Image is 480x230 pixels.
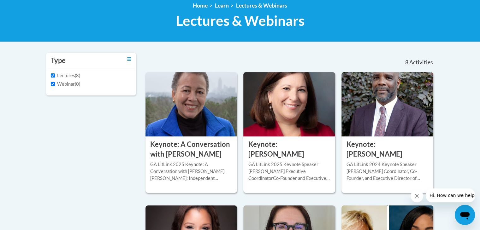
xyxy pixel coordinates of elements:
span: Activities [409,59,433,66]
span: (0) [75,81,80,87]
a: Toggle collapse [127,56,131,63]
a: Lectures & Webinars [236,2,287,9]
h3: Keynote: [PERSON_NAME] [346,140,429,159]
h3: Type [51,56,66,66]
div: GA LitLink 2025 Keynote Speaker [PERSON_NAME] Executive CoordinatorCo-Founder and Executive Direc... [248,161,330,182]
a: Course Logo Keynote: [PERSON_NAME]GA LitLink 2024 Keynote Speaker [PERSON_NAME] Coordinator, Co-F... [341,72,433,193]
img: Course Logo [145,72,237,136]
a: Learn [215,2,229,9]
a: Course Logo Keynote: A Conversation with [PERSON_NAME]GA LitLink 2025 Keynote: A Conversation wit... [145,72,237,193]
img: Course Logo [341,72,433,136]
iframe: Close message [411,190,423,202]
span: 8 [405,59,408,66]
a: Course Logo Keynote: [PERSON_NAME]GA LitLink 2025 Keynote Speaker [PERSON_NAME] Executive Coordin... [243,72,335,193]
iframe: Button to launch messaging window [455,205,475,225]
h3: Keynote: [PERSON_NAME] [248,140,330,159]
div: GA LitLink 2024 Keynote Speaker [PERSON_NAME] Coordinator, Co-Founder, and Executive Director of ... [346,161,429,182]
span: Lectures & Webinars [176,12,305,29]
iframe: Message from company [426,188,475,202]
a: Home [193,2,208,9]
label: Webinar [51,81,75,88]
h3: Keynote: A Conversation with [PERSON_NAME] [150,140,233,159]
span: (8) [75,73,80,78]
label: Lectures [51,72,75,79]
div: GA LitLink 2025 Keynote: A Conversation with [PERSON_NAME]. [PERSON_NAME]: Independent Consultant... [150,161,233,182]
img: Course Logo [243,72,335,136]
span: Hi. How can we help? [4,4,51,9]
